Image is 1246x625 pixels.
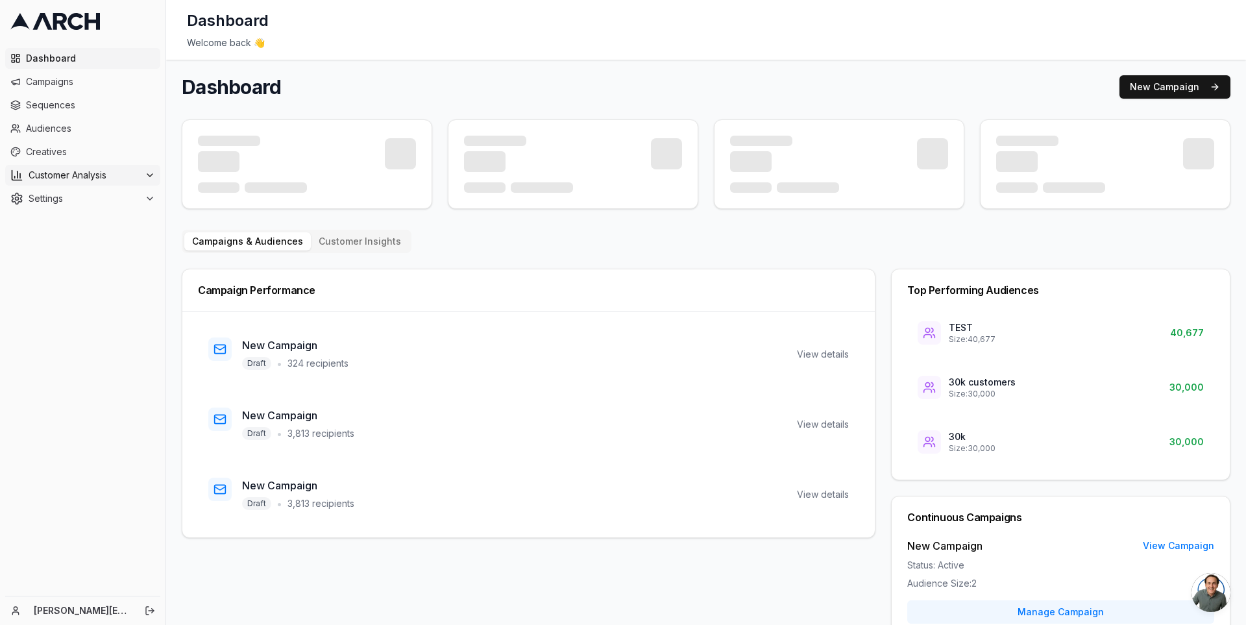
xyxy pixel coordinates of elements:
p: 30k [949,430,996,443]
div: Continuous Campaigns [907,512,1214,522]
span: 30,000 [1169,435,1204,448]
span: Sequences [26,99,155,112]
span: 3,813 recipients [287,497,354,510]
a: Creatives [5,141,160,162]
a: [PERSON_NAME][EMAIL_ADDRESS][DOMAIN_NAME] [34,604,130,617]
div: View details [797,348,849,361]
button: Campaigns & Audiences [184,232,311,251]
span: 324 recipients [287,357,348,370]
a: Campaigns [5,71,160,92]
h3: New Campaign [242,408,354,423]
span: • [276,426,282,441]
span: • [276,356,282,371]
p: 30k customers [949,376,1016,389]
button: Customer Analysis [5,165,160,186]
button: Log out [141,602,159,620]
a: Audiences [5,118,160,139]
div: Campaign Performance [198,285,859,295]
h3: New Campaign [242,337,348,353]
p: Size: 40,677 [949,334,996,345]
div: View details [797,488,849,501]
span: Dashboard [26,52,155,65]
span: Draft [242,357,271,370]
h3: New Campaign [907,538,983,554]
a: Sequences [5,95,160,116]
span: 30,000 [1169,381,1204,394]
p: Size: 30,000 [949,443,996,454]
span: • [276,496,282,511]
span: Audiences [26,122,155,135]
a: Dashboard [5,48,160,69]
span: Campaigns [26,75,155,88]
button: New Campaign [1119,75,1230,99]
span: Settings [29,192,140,205]
p: Status: Active [907,559,1214,572]
h1: Dashboard [182,75,281,99]
span: Draft [242,497,271,510]
div: View details [797,418,849,431]
span: Draft [242,427,271,440]
p: Audience Size: 2 [907,577,1214,590]
h1: Dashboard [187,10,269,31]
div: Top Performing Audiences [907,285,1214,295]
a: Open chat [1191,573,1230,612]
p: TEST [949,321,996,334]
button: Customer Insights [311,232,409,251]
h3: New Campaign [242,478,354,493]
p: Size: 30,000 [949,389,1016,399]
button: Settings [5,188,160,209]
button: View Campaign [1143,539,1214,552]
span: Customer Analysis [29,169,140,182]
button: Manage Campaign [907,600,1214,624]
span: 40,677 [1170,326,1204,339]
span: Creatives [26,145,155,158]
div: Welcome back 👋 [187,36,1225,49]
span: 3,813 recipients [287,427,354,440]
